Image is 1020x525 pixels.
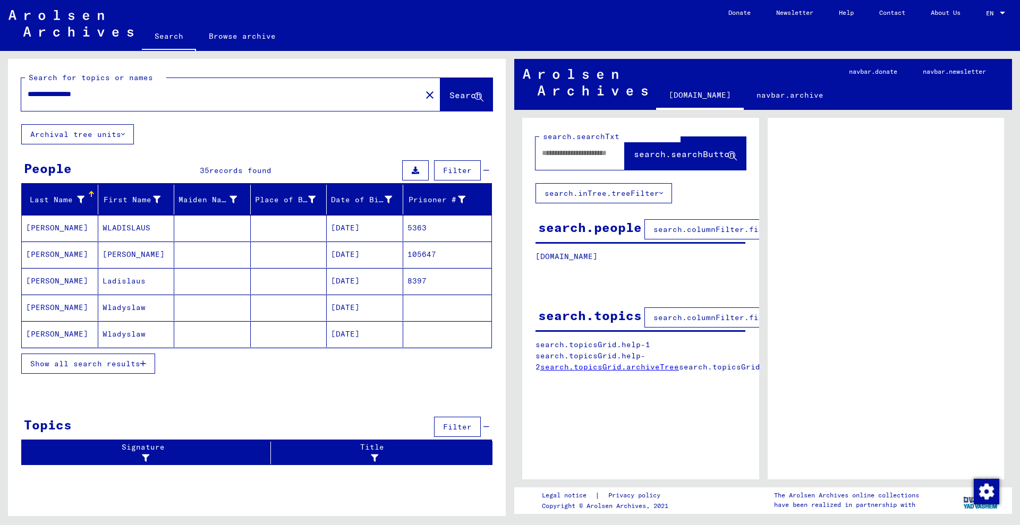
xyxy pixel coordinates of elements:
p: The Arolsen Archives online collections [774,490,919,500]
button: Archival tree units [21,124,134,144]
a: Legal notice [542,490,595,501]
mat-cell: [PERSON_NAME] [22,268,98,294]
span: EN [986,10,998,17]
button: Filter [434,417,481,437]
button: Show all search results [21,354,155,374]
mat-cell: [PERSON_NAME] [22,242,98,268]
span: search.searchButton [634,149,735,159]
mat-cell: [DATE] [327,268,403,294]
button: Filter [434,160,481,180]
span: records found [209,166,271,175]
div: Topics [24,415,72,434]
mat-cell: [DATE] [327,321,403,347]
div: Place of Birth [255,191,329,208]
span: 35 [200,166,209,175]
span: Show all search results [30,359,140,368]
div: Signature [26,442,262,464]
div: Maiden Name [178,191,250,208]
mat-header-cell: Last Name [22,185,98,214]
mat-cell: [DATE] [327,215,403,241]
a: Search [142,23,196,51]
mat-cell: Wladyslaw [98,321,175,347]
a: navbar.newsletter [910,59,999,84]
a: navbar.archive [744,82,836,108]
div: Last Name [26,194,84,205]
mat-cell: [PERSON_NAME] [22,321,98,347]
mat-cell: WLADISLAUS [98,215,175,241]
div: Change consent [973,478,999,504]
mat-cell: Ladislaus [98,268,175,294]
div: Title [275,442,471,464]
p: Copyright © Arolsen Archives, 2021 [542,501,673,511]
div: Title [275,442,482,464]
span: Filter [443,422,472,432]
img: Arolsen_neg.svg [8,10,133,37]
mat-cell: 5363 [403,215,492,241]
a: Browse archive [196,23,288,49]
div: | [542,490,673,501]
span: search.columnFilter.filter [653,313,777,322]
p: [DOMAIN_NAME] [535,251,745,262]
mat-label: Search for topics or names [29,73,153,82]
mat-header-cell: First Name [98,185,175,214]
div: search.topics [538,306,642,325]
div: First Name [103,191,174,208]
button: Search [440,78,492,111]
mat-cell: Wladyslaw [98,295,175,321]
mat-cell: 8397 [403,268,492,294]
button: search.columnFilter.filter [644,307,786,328]
div: People [24,159,72,178]
div: Date of Birth [331,191,405,208]
a: search.topicsGrid.archiveTree [540,362,679,372]
mat-label: search.searchTxt [543,132,619,141]
div: Date of Birth [331,194,392,205]
mat-cell: [PERSON_NAME] [22,215,98,241]
mat-cell: [PERSON_NAME] [22,295,98,321]
a: Privacy policy [600,490,673,501]
img: Arolsen_neg.svg [523,69,648,96]
img: Change consent [974,479,999,504]
div: Place of Birth [255,194,316,205]
mat-header-cell: Prisoner # [403,185,492,214]
button: search.inTree.treeFilter [535,183,672,203]
div: First Name [103,194,161,205]
div: search.people [538,218,642,237]
mat-cell: [PERSON_NAME] [98,242,175,268]
p: have been realized in partnership with [774,500,919,510]
div: Prisoner # [407,194,466,205]
button: Clear [419,84,440,105]
button: search.columnFilter.filter [644,219,786,239]
div: Signature [26,442,273,464]
div: Prisoner # [407,191,479,208]
mat-cell: [DATE] [327,242,403,268]
p: search.topicsGrid.help-1 search.topicsGrid.help-2 search.topicsGrid.manually. [535,339,746,373]
div: Maiden Name [178,194,237,205]
div: Last Name [26,191,98,208]
mat-icon: close [423,89,436,101]
mat-header-cell: Maiden Name [174,185,251,214]
span: Filter [443,166,472,175]
button: search.searchButton [625,137,746,170]
img: yv_logo.png [961,487,1001,513]
a: [DOMAIN_NAME] [656,82,744,110]
mat-header-cell: Place of Birth [251,185,327,214]
span: Search [449,90,481,100]
mat-header-cell: Date of Birth [327,185,403,214]
mat-cell: 105647 [403,242,492,268]
span: search.columnFilter.filter [653,225,777,234]
a: navbar.donate [836,59,910,84]
mat-cell: [DATE] [327,295,403,321]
